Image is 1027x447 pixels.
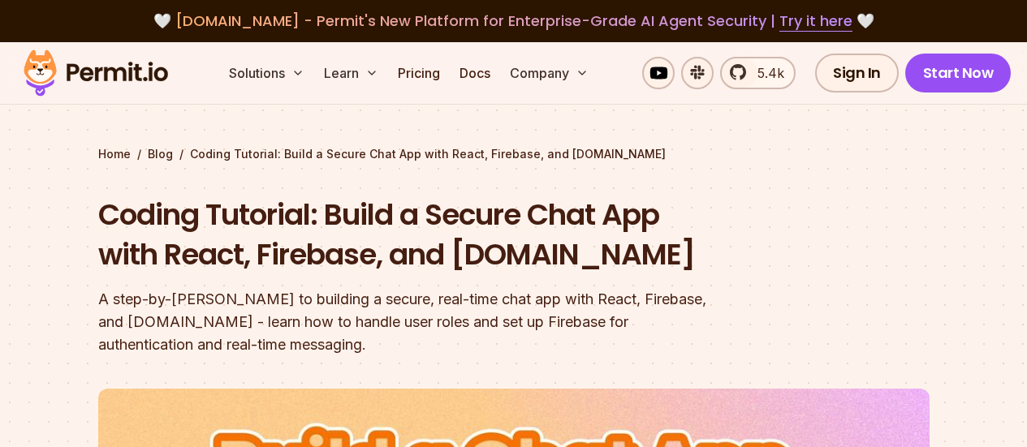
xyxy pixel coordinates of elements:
button: Solutions [222,57,311,89]
a: Docs [453,57,497,89]
h1: Coding Tutorial: Build a Secure Chat App with React, Firebase, and [DOMAIN_NAME] [98,195,722,275]
button: Company [503,57,595,89]
a: 5.4k [720,57,796,89]
a: Blog [148,146,173,162]
span: [DOMAIN_NAME] - Permit's New Platform for Enterprise-Grade AI Agent Security | [175,11,852,31]
a: Sign In [815,54,899,92]
a: Home [98,146,131,162]
a: Try it here [779,11,852,32]
span: 5.4k [748,63,784,83]
div: / / [98,146,930,162]
img: Permit logo [16,45,175,101]
a: Start Now [905,54,1012,92]
a: Pricing [391,57,447,89]
div: 🤍 🤍 [39,10,988,32]
button: Learn [317,57,385,89]
div: A step-by-[PERSON_NAME] to building a secure, real-time chat app with React, Firebase, and [DOMAI... [98,288,722,356]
